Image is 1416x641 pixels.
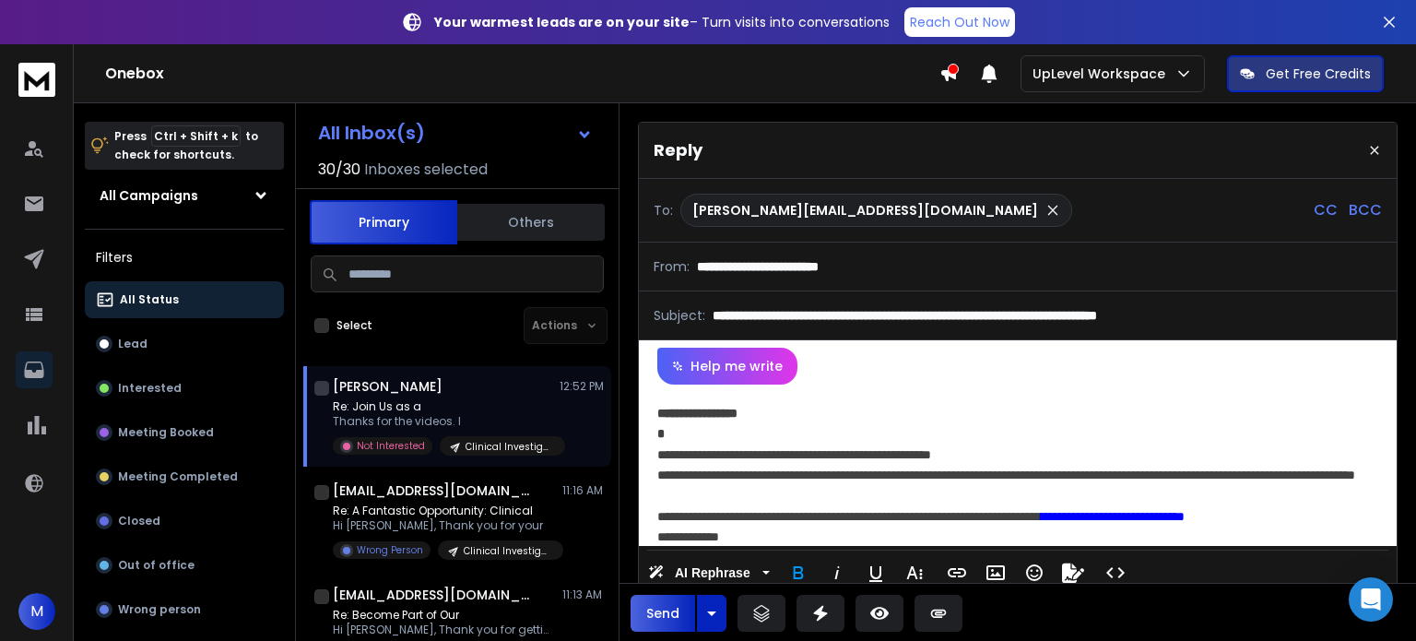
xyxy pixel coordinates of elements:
p: Reach Out Now [910,13,1009,31]
p: Interested [118,381,182,396]
span: AI Rephrase [671,565,754,581]
span: 30 / 30 [318,159,360,181]
button: All Inbox(s) [303,114,608,151]
p: Wrong person [118,602,201,617]
p: Re: A Fantastic Opportunity: Clinical [333,504,554,518]
span: Ctrl + Shift + k [151,125,241,147]
p: All Status [120,292,179,307]
button: Primary [310,200,457,244]
a: Reach Out Now [904,7,1015,37]
button: Closed [85,503,284,540]
button: M [18,593,55,630]
p: To: [654,201,673,220]
p: 11:13 AM [562,588,604,602]
button: AI Rephrase [644,554,773,591]
button: Italic (Ctrl+I) [820,554,855,591]
button: Others [457,202,605,243]
button: Underline (Ctrl+U) [858,554,893,591]
h1: [EMAIL_ADDRESS][DOMAIN_NAME] [333,481,536,500]
p: Reply [654,137,702,163]
button: More Text [897,554,932,591]
p: Hi [PERSON_NAME], Thank you for your [333,518,554,533]
button: Signature [1056,554,1091,591]
p: Meeting Completed [118,469,238,484]
p: Not Interested [357,439,425,453]
button: Insert Image (Ctrl+P) [978,554,1013,591]
button: Meeting Booked [85,414,284,451]
button: Bold (Ctrl+B) [781,554,816,591]
h1: Onebox [105,63,939,85]
h3: Filters [85,244,284,270]
p: 12:52 PM [560,379,604,394]
h1: [EMAIL_ADDRESS][DOMAIN_NAME] [333,586,536,604]
p: Re: Become Part of Our [333,608,554,623]
h1: [PERSON_NAME] [333,377,442,396]
p: Meeting Booked [118,425,214,440]
button: Code View [1098,554,1133,591]
button: Get Free Credits [1227,55,1384,92]
h1: All Inbox(s) [318,124,425,142]
button: Interested [85,370,284,407]
p: [PERSON_NAME][EMAIL_ADDRESS][DOMAIN_NAME] [692,201,1038,220]
p: – Turn visits into conversations [434,13,890,31]
p: Press to check for shortcuts. [114,127,258,164]
p: Clinical Investigator - [MEDICAL_DATA] Oncology (MA-1117) [464,544,552,558]
h1: All Campaigns [100,186,198,205]
p: Closed [118,514,160,528]
button: All Campaigns [85,177,284,214]
button: Help me write [657,348,797,385]
p: Re: Join Us as a [333,399,554,414]
p: Get Free Credits [1266,65,1371,83]
p: Thanks for the videos. I [333,414,554,429]
button: Wrong person [85,591,284,628]
h3: Inboxes selected [364,159,488,181]
strong: Your warmest leads are on your site [434,13,690,31]
button: Insert Link (Ctrl+K) [939,554,974,591]
p: Clinical Investigator - [MEDICAL_DATA] Oncology (MA-1117) [466,440,554,454]
p: Wrong Person [357,543,423,557]
p: CC [1314,199,1338,221]
p: 11:16 AM [562,483,604,498]
button: Out of office [85,547,284,584]
img: logo [18,63,55,97]
div: Open Intercom Messenger [1349,577,1393,622]
p: From: [654,257,690,276]
button: Lead [85,326,284,362]
p: Hi [PERSON_NAME], Thank you for getting [333,623,554,637]
label: Select [336,318,372,333]
button: Meeting Completed [85,458,284,495]
button: Send [631,595,695,632]
button: All Status [85,281,284,318]
p: BCC [1349,199,1382,221]
p: UpLevel Workspace [1032,65,1173,83]
p: Out of office [118,558,195,573]
p: Lead [118,337,147,351]
p: Subject: [654,306,705,325]
button: Emoticons [1017,554,1052,591]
